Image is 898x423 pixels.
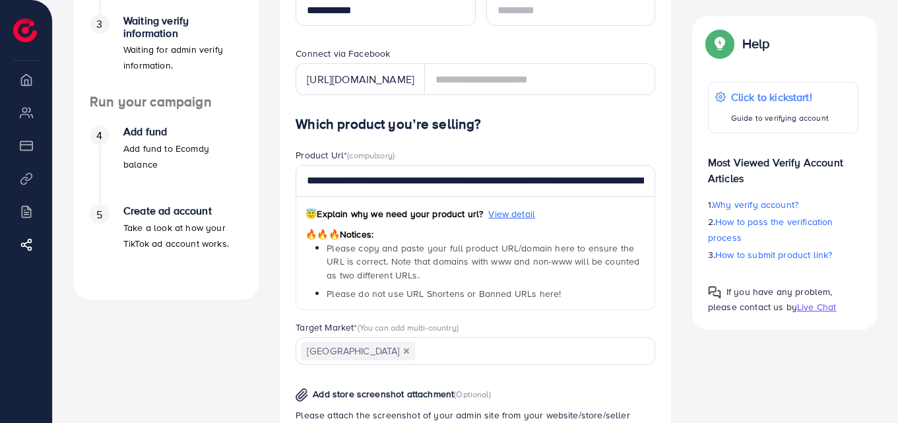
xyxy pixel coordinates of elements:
[347,149,395,161] span: (compulsory)
[123,205,243,217] h4: Create ad account
[305,207,483,220] span: Explain why we need your product url?
[488,207,535,220] span: View detail
[708,197,858,212] p: 1.
[123,220,243,251] p: Take a look at how your TikTok ad account works.
[842,364,888,413] iframe: Chat
[305,228,373,241] span: Notices:
[301,342,415,360] span: [GEOGRAPHIC_DATA]
[123,125,243,138] h4: Add fund
[742,36,770,51] p: Help
[74,205,259,284] li: Create ad account
[305,228,339,241] span: 🔥🔥🔥
[327,287,561,300] span: Please do not use URL Shortens or Banned URLs here!
[96,128,102,143] span: 4
[123,15,243,40] h4: Waiting verify information
[403,348,410,354] button: Deselect Pakistan
[13,18,37,42] img: logo
[708,215,833,244] span: How to pass the verification process
[296,321,459,334] label: Target Market
[74,15,259,94] li: Waiting verify information
[708,214,858,245] p: 2.
[296,388,308,402] img: img
[96,207,102,222] span: 5
[327,242,639,282] span: Please copy and paste your full product URL/domain here to ensure the URL is correct. Note that d...
[296,116,655,133] h4: Which product you’re selling?
[358,321,459,333] span: (You can add multi-country)
[123,141,243,172] p: Add fund to Ecomdy balance
[708,32,732,55] img: Popup guide
[708,285,833,313] span: If you have any problem, please contact us by
[74,94,259,110] h4: Run your campaign
[731,110,829,126] p: Guide to verifying account
[416,341,638,362] input: Search for option
[708,247,858,263] p: 3.
[731,89,829,105] p: Click to kickstart!
[305,207,317,220] span: 😇
[797,300,836,313] span: Live Chat
[123,42,243,73] p: Waiting for admin verify information.
[708,144,858,186] p: Most Viewed Verify Account Articles
[74,125,259,205] li: Add fund
[713,198,798,211] span: Why verify account?
[296,337,655,364] div: Search for option
[313,387,454,401] span: Add store screenshot attachment
[96,16,102,32] span: 3
[296,47,390,60] label: Connect via Facebook
[708,286,721,299] img: Popup guide
[454,388,491,400] span: (Optional)
[296,148,395,162] label: Product Url
[715,248,832,261] span: How to submit product link?
[296,63,425,95] div: [URL][DOMAIN_NAME]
